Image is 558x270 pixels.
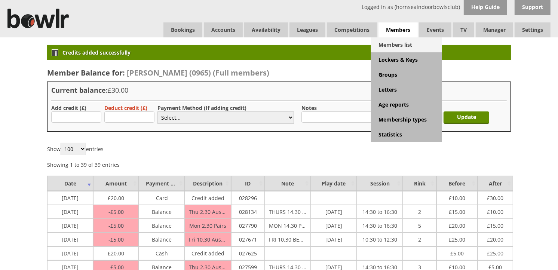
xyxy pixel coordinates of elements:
[371,97,442,112] a: Age reports
[163,22,202,37] a: Bookings
[311,176,357,191] td: Play date : activate to sort column ascending
[419,22,451,37] a: Events
[185,246,231,260] td: Credit added
[185,233,231,246] td: Fri 10.30 Aussie
[371,112,442,127] a: Membership types
[47,205,93,219] td: [DATE]
[449,206,465,215] span: 15.00
[289,22,325,37] a: Leagues
[403,219,436,233] td: 5
[47,219,93,233] td: [DATE]
[403,205,436,219] td: 2
[104,104,147,111] label: Deduct credit (£)
[265,219,311,233] td: MON 14.30 PAIRS
[357,205,403,219] td: 14:30 to 16:30
[449,193,465,202] span: 10.00
[47,68,511,78] h2: Member Balance for:
[449,220,465,229] span: 20.00
[265,233,311,246] td: FRI 10.30 BEGINNERS AND IMPROVERS
[301,104,317,111] label: Notes
[139,191,185,205] td: Card
[487,234,503,243] span: 20.00
[476,22,513,37] span: Manager
[47,45,511,60] div: Credits added successfully
[231,233,265,246] td: 027671
[487,206,503,215] span: 10.00
[139,205,185,219] td: Balance
[327,22,377,37] a: Competitions
[487,248,503,257] span: 25.00
[139,219,185,233] td: Balance
[93,176,139,191] td: Amount : activate to sort column ascending
[371,82,442,97] a: Letters
[47,145,104,153] label: Show entries
[108,248,124,257] span: 20.00
[185,219,231,233] td: Mon 2.30 Pairs
[515,22,551,37] span: Settings
[487,193,503,202] span: 30.00
[139,176,185,191] td: Payment Method : activate to sort column ascending
[231,176,265,191] td: ID : activate to sort column ascending
[244,22,288,37] a: Availability
[371,127,442,142] a: Statistics
[185,191,231,205] td: Credit added
[378,22,418,38] span: Members
[487,220,503,229] span: 15.00
[357,219,403,233] td: 14:30 to 16:30
[47,157,120,168] div: Showing 1 to 39 of 39 entries
[157,104,247,111] label: Payment Method (If adding credit)
[357,176,403,191] td: Session : activate to sort column ascending
[371,52,442,67] a: Lockers & Keys
[403,233,436,246] td: 2
[231,205,265,219] td: 028134
[265,176,311,191] td: Note : activate to sort column ascending
[231,246,265,260] td: 027625
[265,205,311,219] td: THURS 14.30 AUSSIE PAIRS
[311,233,357,246] td: [DATE]
[127,68,269,78] span: [PERSON_NAME] (0965) (Full members)
[371,37,442,52] a: Members list
[61,143,86,155] select: Showentries
[108,222,124,229] span: 5.00
[436,176,477,191] td: Before : activate to sort column ascending
[311,219,357,233] td: [DATE]
[403,176,436,191] td: Rink : activate to sort column ascending
[125,68,269,78] a: [PERSON_NAME] (0965) (Full members)
[453,22,474,37] span: TV
[231,191,265,205] td: 028296
[47,233,93,246] td: [DATE]
[231,219,265,233] td: 027790
[139,233,185,246] td: Balance
[311,205,357,219] td: [DATE]
[478,176,513,191] td: After : activate to sort column ascending
[357,233,403,246] td: 10:30 to 12:30
[139,246,185,260] td: Cash
[47,176,93,191] td: Date : activate to sort column ascending
[108,208,124,215] span: 5.00
[51,86,507,95] h3: Current balance:
[444,111,489,124] input: Update
[108,193,124,202] span: 20.00
[185,176,231,191] td: Description : activate to sort column ascending
[108,236,124,243] span: 5.00
[47,191,93,205] td: [DATE]
[51,104,86,111] label: Add credit (£)
[450,248,464,257] span: 5.00
[371,67,442,82] a: Groups
[449,234,465,243] span: 25.00
[204,22,243,37] span: Accounts
[108,86,128,95] span: £30.00
[47,246,93,260] td: [DATE]
[185,205,231,219] td: Thu 2.30 Aussie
